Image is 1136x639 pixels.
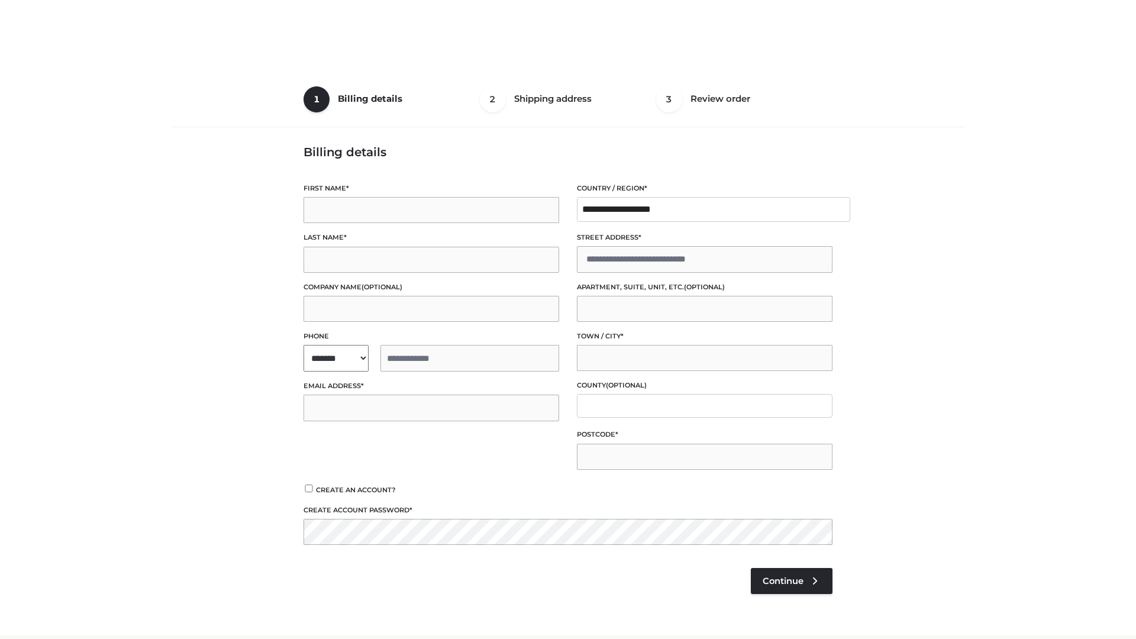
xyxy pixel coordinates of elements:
label: Phone [304,331,559,342]
label: Street address [577,232,832,243]
span: (optional) [684,283,725,291]
span: 2 [480,86,506,112]
span: 1 [304,86,330,112]
span: (optional) [362,283,402,291]
a: Continue [751,568,832,594]
label: Email address [304,380,559,392]
span: (optional) [606,381,647,389]
label: County [577,380,832,391]
h3: Billing details [304,145,832,159]
span: Continue [763,576,803,586]
label: Country / Region [577,183,832,194]
span: Billing details [338,93,402,104]
span: 3 [656,86,682,112]
label: First name [304,183,559,194]
label: Apartment, suite, unit, etc. [577,282,832,293]
label: Last name [304,232,559,243]
label: Postcode [577,429,832,440]
input: Create an account? [304,485,314,492]
label: Company name [304,282,559,293]
span: Review order [690,93,750,104]
label: Town / City [577,331,832,342]
span: Shipping address [514,93,592,104]
label: Create account password [304,505,832,516]
span: Create an account? [316,486,396,494]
